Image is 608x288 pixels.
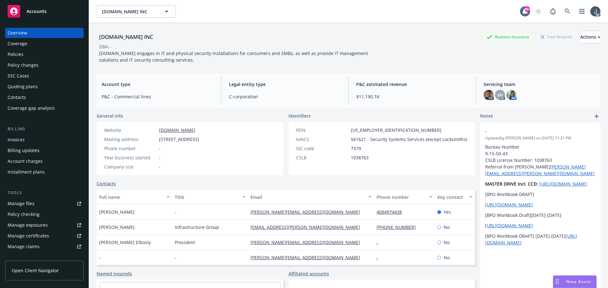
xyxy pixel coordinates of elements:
[8,252,37,262] div: Manage BORs
[159,127,195,133] a: [DOMAIN_NAME]
[5,231,84,241] a: Manage certificates
[566,279,591,284] span: Nova Assist
[444,209,451,215] span: Yes
[8,167,45,177] div: Installment plans
[288,113,311,119] span: Identifiers
[484,90,494,100] img: photo
[356,93,468,100] span: $11,190.74
[104,145,156,152] div: Phone number
[437,194,465,200] div: Key contact
[8,135,25,145] div: Invoices
[485,144,595,177] p: Bureau Number 9-15-50-43 CSLB License Number: 1038763 Referral from [PERSON_NAME]
[102,93,213,100] span: P&C - Commercial lines
[444,239,450,246] span: No
[485,191,595,198] p: [BPO Workbook DRAFT]
[8,199,35,209] div: Manage files
[506,90,516,100] img: photo
[5,28,84,38] a: Overview
[524,6,530,12] div: 99+
[99,50,369,63] span: [DOMAIN_NAME] engages in IT and physical security installations for consumers and SMBs, as well a...
[8,231,49,241] div: Manage certificates
[159,154,161,161] span: -
[99,224,135,230] span: [PERSON_NAME]
[5,49,84,59] a: Policies
[159,136,199,143] span: [STREET_ADDRESS]
[590,6,600,16] img: photo
[97,113,123,119] span: General info
[8,82,38,92] div: Quoting plans
[296,127,348,133] div: FEIN
[248,189,374,205] button: Email
[250,224,365,230] a: [EMAIL_ADDRESS][PERSON_NAME][DOMAIN_NAME]
[97,270,132,277] a: Named insureds
[104,127,156,133] div: Website
[175,194,238,200] div: Title
[296,136,348,143] div: NAICS
[5,220,84,230] a: Manage exposures
[229,93,341,100] span: C-corporation
[593,113,600,120] a: add
[229,81,341,88] span: Legal entity type
[5,156,84,166] a: Account charges
[175,224,219,230] span: Infrastructure Group
[175,239,195,246] span: President
[159,163,161,170] span: -
[104,163,156,170] div: Company size
[99,239,151,246] span: [PERSON_NAME] Elbosiy
[5,103,84,113] a: Coverage gap analysis
[250,209,365,215] a: [PERSON_NAME][EMAIL_ADDRESS][DOMAIN_NAME]
[8,28,27,38] div: Overview
[5,3,84,20] a: Accounts
[175,209,176,215] span: -
[356,81,468,88] span: P&C estimated revenue
[485,233,595,246] p: [BPO Workbook DRAFT] [DATE]-[DATE]
[5,39,84,49] a: Coverage
[480,113,493,120] span: Notes
[97,180,116,187] a: Contacts
[5,242,84,252] a: Manage claims
[104,136,156,143] div: Mailing address
[175,254,176,261] span: -
[497,92,503,98] span: MJ
[8,39,27,49] div: Coverage
[435,189,475,205] button: Key contact
[97,189,172,205] button: Full name
[5,199,84,209] a: Manage files
[377,209,407,215] a: 4084974438
[8,156,43,166] div: Account charges
[485,128,579,134] span: -
[485,212,595,218] p: [BPO Workbook Draft][DATE]-[DATE]
[8,60,39,70] div: Policy changes
[444,224,450,230] span: No
[576,5,588,18] a: Switch app
[102,81,213,88] span: Account type
[250,194,364,200] div: Email
[99,194,163,200] div: Full name
[296,154,348,161] div: CSLB
[553,275,597,288] button: Nova Assist
[5,135,84,145] a: Invoices
[351,145,361,152] span: 7379
[8,49,23,59] div: Policies
[377,254,383,260] a: -
[5,145,84,156] a: Billing updates
[99,209,135,215] span: [PERSON_NAME]
[27,9,47,14] span: Accounts
[8,103,55,113] div: Coverage gap analysis
[8,92,26,102] div: Contacts
[99,43,111,50] div: DBA: -
[580,31,600,43] div: Actions
[5,252,84,262] a: Manage BORs
[104,154,156,161] div: Year business started
[5,71,84,81] a: SSC Cases
[5,167,84,177] a: Installment plans
[532,5,545,18] a: Start snowing
[377,224,421,230] a: [PHONE_NUMBER]
[484,81,595,88] span: Servicing team
[351,127,441,133] span: [US_EMPLOYER_IDENTIFICATION_NUMBER]
[374,189,434,205] button: Phone number
[480,123,600,251] div: -Updatedby [PERSON_NAME] on [DATE] 11:31 PMBureau Number 9-15-50-43 CSLB License Number: 1038763 ...
[5,60,84,70] a: Policy changes
[102,8,157,15] span: [DOMAIN_NAME] INC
